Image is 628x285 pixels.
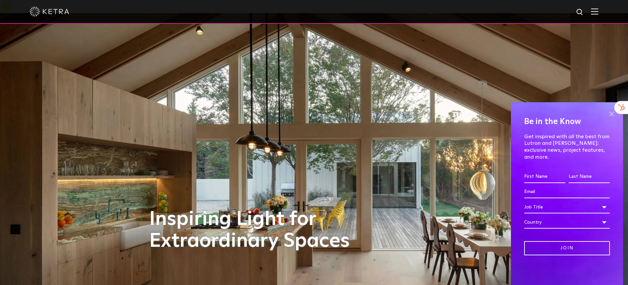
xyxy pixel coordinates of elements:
[30,7,69,16] img: ketra-logo-2019-white
[591,8,598,15] img: Hamburger%20Nav.svg
[524,133,610,161] p: Get inspired with all the best from Lutron and [PERSON_NAME]: exclusive news, project features, a...
[149,208,364,252] h1: Inspiring Light for Extraordinary Spaces
[576,8,584,16] img: search icon
[524,115,610,128] h4: Be in the Know
[524,186,610,198] input: Email
[524,241,610,255] input: Join
[524,201,610,213] div: Job Title
[524,171,565,183] input: First Name
[569,171,610,183] input: Last Name
[524,216,610,229] div: Country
